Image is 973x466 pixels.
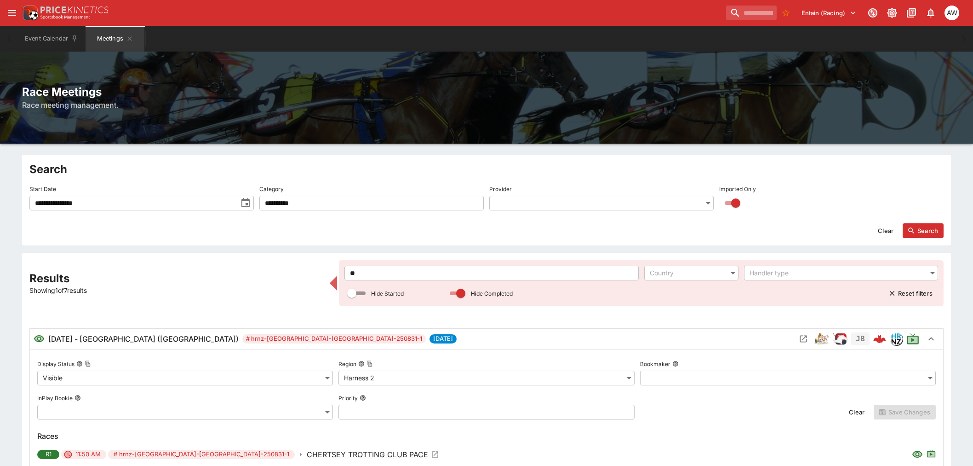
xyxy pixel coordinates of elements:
[4,5,20,21] button: open drawer
[22,99,951,111] h6: Race meeting management.
[242,334,426,344] span: # hrnz-[GEOGRAPHIC_DATA]-[GEOGRAPHIC_DATA]-250831-1
[489,185,512,193] p: Provider
[851,332,870,345] div: Jetbet not yet mapped
[307,449,439,460] a: Open Event
[29,185,56,193] p: Start Date
[942,3,962,23] button: Amanda Whitta
[796,332,811,346] button: Open Meeting
[259,185,284,193] p: Category
[37,371,333,385] div: Visible
[672,361,679,367] button: Bookmaker
[796,6,862,20] button: Select Tenant
[366,361,373,367] button: Copy To Clipboard
[640,360,670,368] p: Bookmaker
[650,268,724,278] div: Country
[903,223,944,238] button: Search
[40,450,57,459] span: R1
[338,371,634,385] div: Harness 2
[29,162,944,176] h2: Search
[912,449,923,460] svg: Visible
[371,290,404,297] p: Hide Started
[37,394,73,402] p: InPlay Bookie
[74,395,81,401] button: InPlay Bookie
[883,286,938,301] button: Reset filters
[37,431,936,442] h6: Races
[890,333,902,345] img: hrnz.png
[70,450,106,459] span: 11:50 AM
[108,450,295,459] span: # hrnz-[GEOGRAPHIC_DATA]-[GEOGRAPHIC_DATA]-250831-1
[833,332,847,346] div: ParallelRacing Handler
[944,6,959,20] div: Amanda Whitta
[429,334,457,344] span: [DATE]
[34,333,45,344] svg: Visible
[86,26,144,52] button: Meetings
[873,332,886,345] img: logo-cerberus--red.svg
[922,5,939,21] button: Notifications
[37,360,74,368] p: Display Status
[358,361,365,367] button: RegionCopy To Clipboard
[814,332,829,346] div: harness_racing
[48,333,239,344] h6: [DATE] - [GEOGRAPHIC_DATA] ([GEOGRAPHIC_DATA])
[814,332,829,346] img: harness_racing.png
[884,5,900,21] button: Toggle light/dark mode
[778,6,793,20] button: No Bookmarks
[338,394,358,402] p: Priority
[750,268,923,278] div: Handler type
[872,223,899,238] button: Clear
[76,361,83,367] button: Display StatusCopy To Clipboard
[471,290,513,297] p: Hide Completed
[85,361,91,367] button: Copy To Clipboard
[20,4,39,22] img: PriceKinetics Logo
[890,332,903,345] div: hrnz
[360,395,366,401] button: Priority
[726,6,777,20] input: search
[307,449,428,460] p: CHERTSEY TROTTING CLUB PACE
[19,26,84,52] button: Event Calendar
[40,6,109,13] img: PriceKinetics
[29,271,324,285] h2: Results
[22,85,951,99] h2: Race Meetings
[29,285,324,295] p: Showing 1 of 7 results
[40,15,90,19] img: Sportsbook Management
[864,5,881,21] button: Connected to PK
[338,360,356,368] p: Region
[903,5,920,21] button: Documentation
[833,332,847,346] img: racing.png
[237,195,254,211] button: toggle date time picker
[719,185,756,193] p: Imported Only
[843,405,870,419] button: Clear
[906,332,919,345] svg: Live
[927,449,936,458] svg: Live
